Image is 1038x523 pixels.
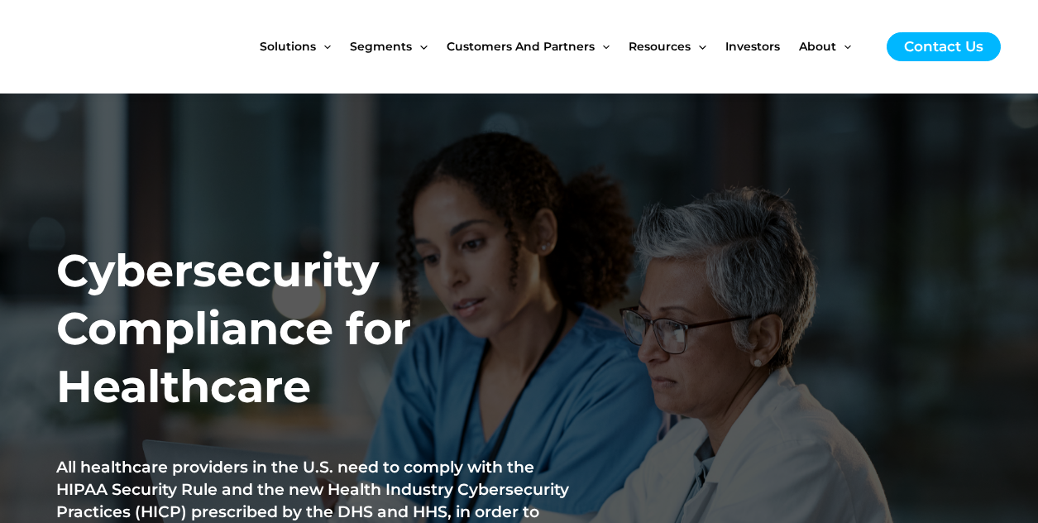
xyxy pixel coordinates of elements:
span: Investors [725,12,780,81]
span: Solutions [260,12,316,81]
a: Contact Us [887,32,1001,61]
span: Resources [629,12,691,81]
span: Menu Toggle [836,12,851,81]
span: Menu Toggle [412,12,427,81]
span: Segments [350,12,412,81]
a: Investors [725,12,799,81]
span: Menu Toggle [595,12,610,81]
img: CyberCatch [29,12,227,81]
span: Customers and Partners [447,12,595,81]
nav: Site Navigation: New Main Menu [260,12,870,81]
span: Menu Toggle [316,12,331,81]
h2: Cybersecurity Compliance for Healthcare [56,242,576,416]
span: Menu Toggle [691,12,706,81]
span: About [799,12,836,81]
